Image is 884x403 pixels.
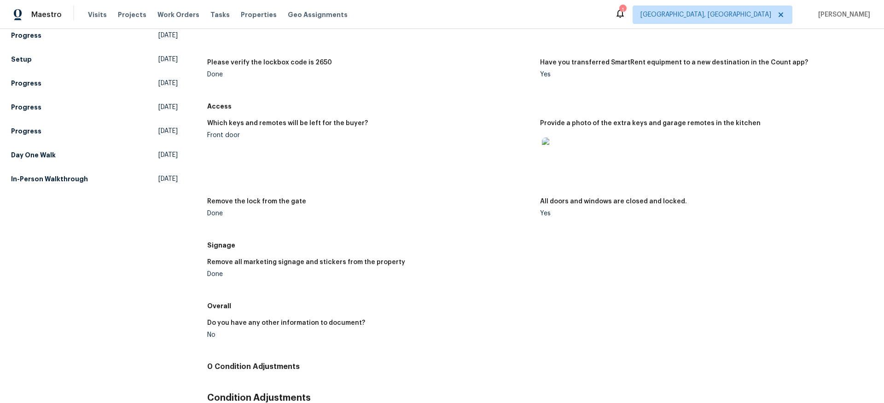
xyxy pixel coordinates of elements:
h5: Progress [11,103,41,112]
span: Visits [88,10,107,19]
h5: Remove the lock from the gate [207,198,306,205]
span: [DATE] [158,127,178,136]
h4: 0 Condition Adjustments [207,362,873,371]
a: Day One Walk[DATE] [11,147,178,163]
span: Work Orders [157,10,199,19]
span: Geo Assignments [288,10,348,19]
div: Done [207,71,533,78]
span: Maestro [31,10,62,19]
div: 1 [619,6,626,15]
div: Done [207,271,533,277]
h5: In-Person Walkthrough [11,174,88,184]
h5: Remove all marketing signage and stickers from the property [207,259,405,265]
a: Setup[DATE] [11,51,178,68]
div: No [207,332,533,338]
span: [PERSON_NAME] [814,10,870,19]
h5: Access [207,102,873,111]
h5: Do you have any other information to document? [207,320,365,326]
span: Tasks [210,12,230,18]
span: [DATE] [158,79,178,88]
span: [DATE] [158,55,178,64]
a: Progress[DATE] [11,75,178,92]
h5: Day One Walk [11,150,56,160]
h5: Please verify the lockbox code is 2650 [207,59,332,66]
h5: Have you transferred SmartRent equipment to a new destination in the Count app? [540,59,808,66]
a: Progress[DATE] [11,123,178,139]
span: [GEOGRAPHIC_DATA], [GEOGRAPHIC_DATA] [640,10,771,19]
h5: Signage [207,241,873,250]
h3: Condition Adjustments [207,393,873,403]
span: Projects [118,10,146,19]
h5: All doors and windows are closed and locked. [540,198,687,205]
a: In-Person Walkthrough[DATE] [11,171,178,187]
span: [DATE] [158,31,178,40]
a: Progress[DATE] [11,27,178,44]
h5: Setup [11,55,32,64]
h5: Which keys and remotes will be left for the buyer? [207,120,368,127]
div: Front door [207,132,533,138]
h5: Progress [11,79,41,88]
h5: Progress [11,127,41,136]
span: [DATE] [158,150,178,160]
span: [DATE] [158,174,178,184]
div: Done [207,210,533,217]
span: [DATE] [158,103,178,112]
div: Yes [540,71,866,78]
h5: Provide a photo of the extra keys and garage remotes in the kitchen [540,120,761,127]
h5: Progress [11,31,41,40]
span: Properties [241,10,277,19]
h5: Overall [207,301,873,311]
a: Progress[DATE] [11,99,178,115]
div: Yes [540,210,866,217]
